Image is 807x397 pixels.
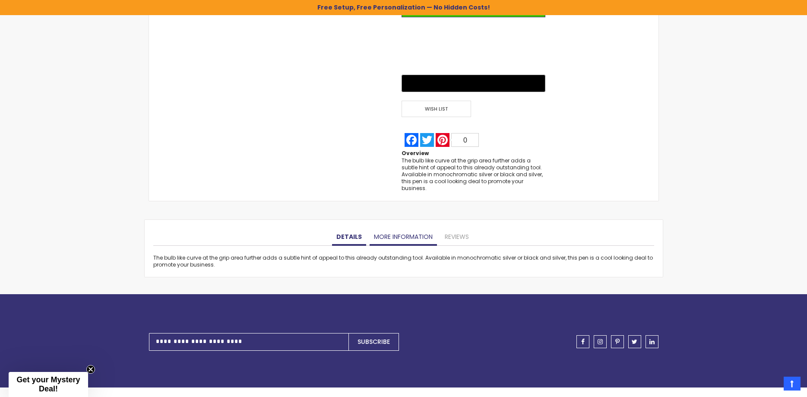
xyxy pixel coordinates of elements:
[402,24,545,69] iframe: PayPal
[348,333,399,351] button: Subscribe
[402,157,545,192] div: The bulb like curve at the grip area further adds a subtle hint of appeal to this already outstan...
[370,229,437,246] a: More Information
[153,254,654,268] div: The bulb like curve at the grip area further adds a subtle hint of appeal to this already outstan...
[86,365,95,374] button: Close teaser
[404,133,419,147] a: Facebook
[611,335,624,348] a: pinterest
[402,101,471,118] span: Wish List
[402,101,473,118] a: Wish List
[632,339,637,345] span: twitter
[402,75,545,92] button: Buy with GPay
[16,375,80,393] span: Get your Mystery Deal!
[649,339,655,345] span: linkedin
[594,335,607,348] a: instagram
[736,374,807,397] iframe: Google Customer Reviews
[440,229,473,246] a: Reviews
[576,335,589,348] a: facebook
[358,337,390,346] span: Subscribe
[646,335,658,348] a: linkedin
[332,229,366,246] a: Details
[581,339,585,345] span: facebook
[419,133,435,147] a: Twitter
[615,339,620,345] span: pinterest
[598,339,603,345] span: instagram
[9,372,88,397] div: Get your Mystery Deal!Close teaser
[435,133,480,147] a: Pinterest0
[463,137,467,144] span: 0
[628,335,641,348] a: twitter
[402,149,429,157] strong: Overview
